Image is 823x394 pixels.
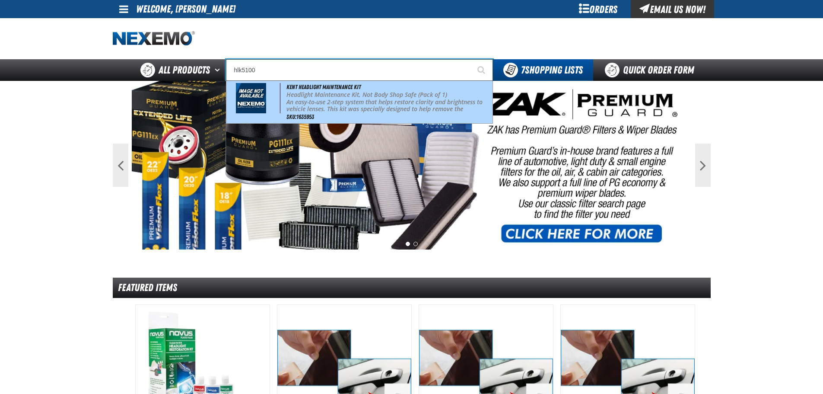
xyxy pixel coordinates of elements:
[226,59,493,81] input: Search
[493,59,593,81] button: You have 7 Shopping Lists. Open to view details
[286,113,314,120] span: SKU:1635953
[159,62,210,78] span: All Products
[413,242,418,246] button: 2 of 2
[286,83,361,90] span: Kent Headlight Maintenance Kit
[113,144,128,187] button: Previous
[113,31,195,46] img: Nexemo logo
[286,98,490,193] span: An easy-to-use 2-step system that helps restore clarity and brightness to vehicle lenses. This ki...
[593,59,710,81] a: Quick Order Form
[212,59,226,81] button: Open All Products pages
[406,242,410,246] button: 1 of 2
[286,90,447,99] span: Headlight Maintenance Kit, Not Body Shop Safe (Pack of 1)
[236,83,266,113] img: missing_image.jpg
[521,64,525,76] strong: 7
[471,59,493,81] button: Start Searching
[521,64,583,76] span: Shopping Lists
[113,278,711,298] div: Featured Items
[695,144,711,187] button: Next
[132,81,692,250] img: PG Filters & Wipers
